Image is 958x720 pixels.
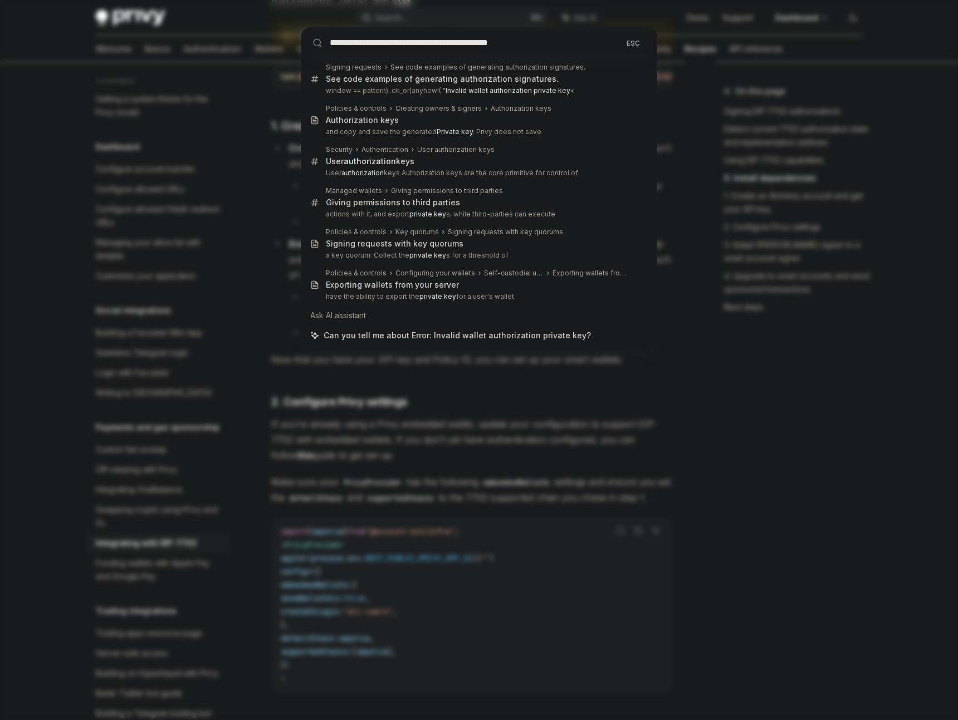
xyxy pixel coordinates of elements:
[409,251,446,259] b: private key
[448,228,563,236] div: Signing requests with key quorums
[623,37,643,48] div: ESC
[326,63,382,72] div: Signing requests
[326,210,630,219] p: actions with it, and export s, while third-parties can execute
[395,104,482,113] div: Creating owners & signers
[361,145,408,154] div: Authentication
[326,280,459,290] div: Exporting wallets from your server
[344,156,396,166] b: authorization
[305,305,653,326] div: Ask AI assistant
[491,104,551,113] div: Authorization keys
[326,86,630,95] p: window == pattern) .ok_or(anyhow!( "
[417,145,495,154] div: User authorization keys
[326,228,387,236] div: Policies & controls
[326,127,630,136] p: and copy and save the generated . Privy does not save
[391,186,503,195] div: Giving permissions to third parties
[326,269,387,278] div: Policies & controls
[324,330,591,341] span: Can you tell me about Error: Invalid wallet authorization private key?
[409,210,446,218] b: private key
[341,169,384,177] b: authorization
[326,186,382,195] div: Managed wallets
[326,115,399,125] div: Authorization keys
[446,86,575,95] mark: <
[395,228,439,236] div: Key quorums
[395,269,475,278] div: Configuring your wallets
[326,239,463,249] div: Signing requests with key quorums
[553,269,630,278] div: Exporting wallets from your server
[326,156,414,166] div: User keys
[326,145,353,154] div: Security
[446,86,570,95] b: Invalid wallet authorization private key
[326,104,387,113] div: Policies & controls
[484,269,544,278] div: Self-custodial user wallets
[437,127,473,136] b: Private key
[326,169,630,177] p: User keys Authorization keys are the core primitive for control of
[390,63,585,72] div: See code examples of generating authorization signatures.
[326,292,630,301] p: have the ability to export the for a user's wallet.
[326,198,460,208] div: Giving permissions to third parties
[419,292,456,300] b: private key
[326,251,630,260] p: a key quorum: Collect the s for a threshold of
[326,74,559,84] div: See code examples of generating authorization signatures.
